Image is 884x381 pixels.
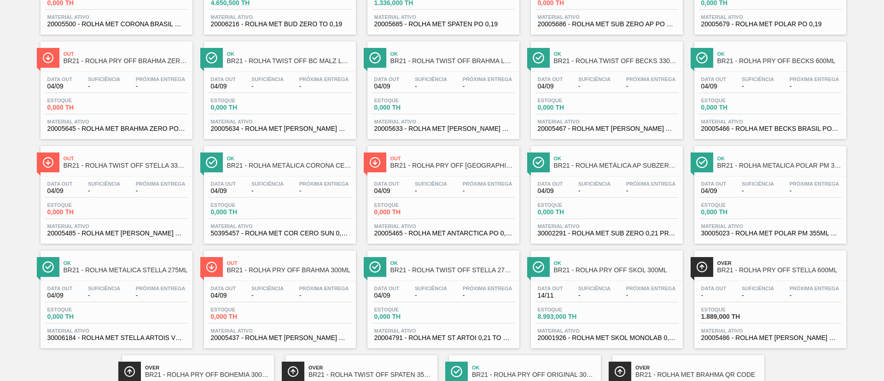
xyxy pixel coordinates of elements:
[145,371,269,378] span: BR21 - ROLHA PRY OFF BOHEMIA 300ML
[374,307,439,312] span: Estoque
[64,267,188,274] span: BR21 - ROLHA METÁLICA STELLA 275ML
[626,76,676,82] span: Próxima Entrega
[635,365,760,370] span: Over
[64,260,188,266] span: Ok
[687,139,851,244] a: ÍconeOkBR21 - ROLHA METALICA POLAR PM 355MLData out04/09Suficiência-Próxima Entrega-Estoque0,000 ...
[538,21,676,28] span: 20005686 - ROLHA MET SUB ZERO AP PO 0,19
[47,286,73,291] span: Data out
[701,125,839,132] span: 20005466 - ROLHA MET BECKS BRASIL PO 0,19
[533,261,544,273] img: Ícone
[361,35,524,139] a: ÍconeOkBR21 - ROLHA TWIST OFF BRAHMA LN 355MLData out04/09Suficiência-Próxima Entrega-Estoque0,00...
[64,58,188,64] span: BR21 - ROLHA PRY OFF BRAHMA ZERO 300ML 300ML
[701,292,727,299] span: -
[415,76,447,82] span: Suficiência
[696,157,708,168] img: Ícone
[47,334,186,341] span: 30006184 - ROLHA MET STELLA ARTOIS VBI LN CX10,0MIL
[47,98,112,103] span: Estoque
[34,139,197,244] a: ÍconeOutBR21 - ROLHA TWIST OFF STELLA 330MLData out04/09Suficiência-Próxima Entrega-Estoque0,000 ...
[390,162,515,169] span: BR21 - ROLHA PRY OFF ANTARCTICA 300ML
[369,157,381,168] img: Ícone
[47,76,73,82] span: Data out
[34,35,197,139] a: ÍconeOutBR21 - ROLHA PRY OFF BRAHMA ZERO 300ML 300MLData out04/09Suficiência-Próxima Entrega-Esto...
[374,98,439,103] span: Estoque
[717,156,842,161] span: Ok
[227,267,351,274] span: BR21 - ROLHA PRY OFF BRAHMA 300ML
[197,35,361,139] a: ÍconeOkBR21 - ROLHA TWIST OFF BC MALZ LN 355MLData out04/09Suficiência-Próxima Entrega-Estoque0,0...
[463,83,512,90] span: -
[717,260,842,266] span: Over
[374,223,512,229] span: Material ativo
[451,366,462,377] img: Ícone
[88,83,120,90] span: -
[538,104,602,111] span: 0,000 TH
[211,209,275,216] span: 0,000 TH
[463,181,512,187] span: Próxima Entrega
[369,261,381,273] img: Ícone
[88,76,120,82] span: Suficiência
[390,260,515,266] span: Ok
[136,292,186,299] span: -
[390,156,515,161] span: Out
[211,188,236,194] span: 04/09
[197,244,361,348] a: ÍconeOutBR21 - ROLHA PRY OFF BRAHMA 300MLData out04/09Suficiência-Próxima Entrega-Estoque0,000 TH...
[88,188,120,194] span: -
[47,14,186,20] span: Material ativo
[554,58,678,64] span: BR21 - ROLHA TWIST OFF BECKS 330ML
[614,366,626,377] img: Ícone
[538,307,602,312] span: Estoque
[578,181,611,187] span: Suficiência
[136,76,186,82] span: Próxima Entrega
[47,119,186,124] span: Material ativo
[415,83,447,90] span: -
[578,83,611,90] span: -
[206,157,217,168] img: Ícone
[717,51,842,57] span: Ok
[374,328,512,334] span: Material ativo
[299,76,349,82] span: Próxima Entrega
[701,83,727,90] span: 04/09
[206,261,217,273] img: Ícone
[374,334,512,341] span: 20004791 - ROLHA MET ST ARTOI 0,21 TO NIV22 CX10,5M
[88,292,120,299] span: -
[374,21,512,28] span: 20005685 - ROLHA MET SPATEN PO 0,19
[42,157,54,168] img: Ícone
[701,98,766,103] span: Estoque
[374,209,439,216] span: 0,000 TH
[524,35,687,139] a: ÍconeOkBR21 - ROLHA TWIST OFF BECKS 330MLData out04/09Suficiência-Próxima Entrega-Estoque0,000 TH...
[47,328,186,334] span: Material ativo
[524,139,687,244] a: ÍconeOkBR21 - ROLHA METÁLICA AP SUBZERO 600MLData out04/09Suficiência-Próxima Entrega-Estoque0,00...
[211,98,275,103] span: Estoque
[374,202,439,208] span: Estoque
[524,244,687,348] a: ÍconeOkBR21 - ROLHA PRY OFF SKOL 300MLData out14/11Suficiência-Próxima Entrega-Estoque8.993,000 T...
[47,202,112,208] span: Estoque
[578,292,611,299] span: -
[463,286,512,291] span: Próxima Entrega
[538,292,563,299] span: 14/11
[717,58,842,64] span: BR21 - ROLHA PRY OFF BECKS 600ML
[227,162,351,169] span: BR21 - ROLHA METÁLICA CORONA CERO
[472,365,596,370] span: Ok
[47,292,73,299] span: 04/09
[251,292,284,299] span: -
[790,83,839,90] span: -
[299,188,349,194] span: -
[227,58,351,64] span: BR21 - ROLHA TWIST OFF BC MALZ LN 355ML
[211,328,349,334] span: Material ativo
[390,51,515,57] span: Ok
[47,223,186,229] span: Material ativo
[42,52,54,64] img: Ícone
[136,188,186,194] span: -
[361,139,524,244] a: ÍconeOutBR21 - ROLHA PRY OFF [GEOGRAPHIC_DATA] 300MLData out04/09Suficiência-Próxima Entrega-Esto...
[701,21,839,28] span: 20005679 - ROLHA MET POLAR PO 0,19
[701,334,839,341] span: 20005486 - ROLHA MET STELLA ARTOIS PO 0,19
[374,76,400,82] span: Data out
[538,334,676,341] span: 20001926 - ROLHA MET SKOL MONOLAB 0,19 CX10,5MIL
[136,286,186,291] span: Próxima Entrega
[626,83,676,90] span: -
[701,307,766,312] span: Estoque
[211,292,236,299] span: 04/09
[717,267,842,274] span: BR21 - ROLHA PRY OFF STELLA 600ML
[701,209,766,216] span: 0,000 TH
[211,334,349,341] span: 20005437 - ROLHA MET BRAHMA CHOPP PO 0,19
[211,14,349,20] span: Material ativo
